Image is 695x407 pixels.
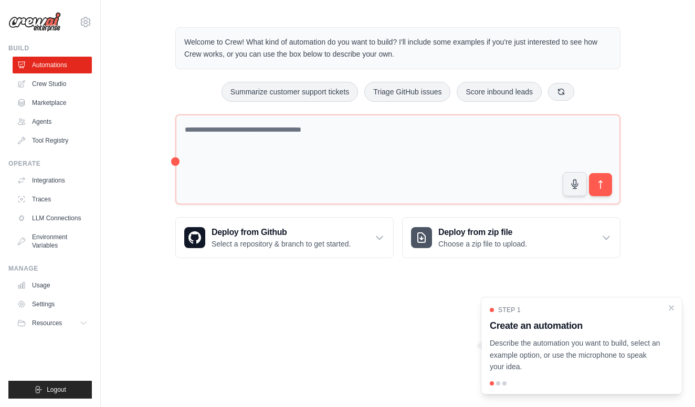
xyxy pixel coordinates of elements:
iframe: Chat Widget [643,357,695,407]
button: Triage GitHub issues [364,82,450,102]
h3: Deploy from Github [212,226,351,239]
span: Step 1 [498,306,521,314]
p: Welcome to Crew! What kind of automation do you want to build? I'll include some examples if you'... [184,36,612,60]
img: Logo [8,12,61,32]
h3: Create an automation [490,318,661,333]
div: Operate [8,159,92,168]
span: Resources [32,319,62,327]
button: Logout [8,381,92,399]
div: Manage [8,264,92,273]
a: Usage [13,277,92,294]
a: Agents [13,113,92,130]
div: Build [8,44,92,52]
a: Marketplace [13,94,92,111]
a: Environment Variables [13,229,92,254]
a: Automations [13,57,92,73]
span: Logout [47,385,66,394]
a: Settings [13,296,92,313]
button: Resources [13,315,92,331]
a: Integrations [13,172,92,189]
a: LLM Connections [13,210,92,227]
button: Score inbound leads [457,82,542,102]
h3: Deploy from zip file [438,226,527,239]
button: Summarize customer support tickets [222,82,358,102]
a: Tool Registry [13,132,92,149]
p: Select a repository & branch to get started. [212,239,351,249]
button: Close walkthrough [667,304,676,312]
p: Describe the automation you want to build, select an example option, or use the microphone to spe... [490,337,661,373]
a: Traces [13,191,92,208]
a: Crew Studio [13,76,92,92]
p: Choose a zip file to upload. [438,239,527,249]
